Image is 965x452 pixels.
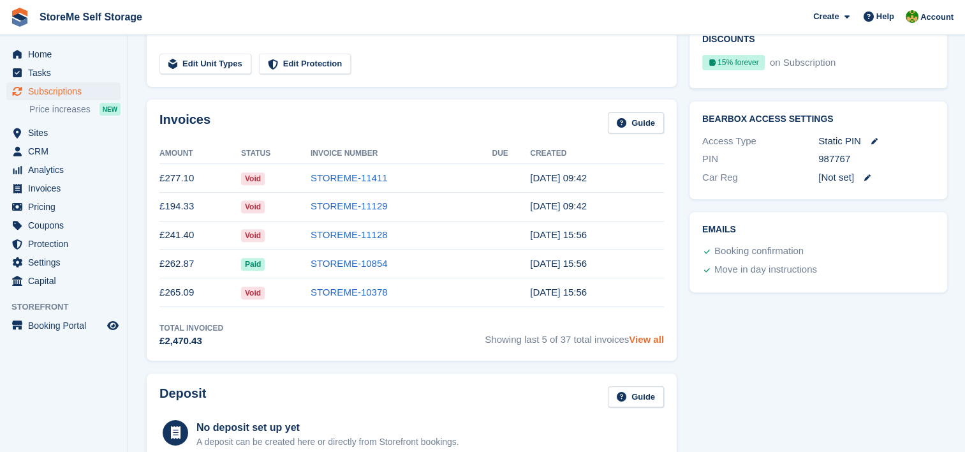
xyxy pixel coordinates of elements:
[6,82,121,100] a: menu
[159,322,223,334] div: Total Invoiced
[159,221,241,250] td: £241.40
[530,258,587,269] time: 2025-07-14 14:56:27 UTC
[29,103,91,116] span: Price increases
[485,322,664,349] span: Showing last 5 of 37 total invoices
[702,34,934,45] h2: Discounts
[159,386,206,407] h2: Deposit
[241,229,265,242] span: Void
[159,112,210,133] h2: Invoices
[28,161,105,179] span: Analytics
[159,144,241,164] th: Amount
[259,54,351,75] a: Edit Protection
[714,244,804,259] div: Booking confirmation
[159,54,251,75] a: Edit Unit Types
[530,287,587,298] time: 2025-06-14 14:56:53 UTC
[608,112,664,133] a: Guide
[818,170,934,185] div: [Not set]
[702,55,765,70] div: 15% forever
[6,179,121,197] a: menu
[6,235,121,253] a: menu
[28,142,105,160] span: CRM
[608,386,664,407] a: Guide
[241,144,311,164] th: Status
[34,6,147,27] a: StoreMe Self Storage
[920,11,954,24] span: Account
[6,161,121,179] a: menu
[6,198,121,216] a: menu
[196,435,459,449] p: A deposit can be created here or directly from Storefront bookings.
[818,152,934,167] div: 987767
[6,64,121,82] a: menu
[29,102,121,116] a: Price increases NEW
[28,64,105,82] span: Tasks
[6,272,121,290] a: menu
[28,45,105,63] span: Home
[28,179,105,197] span: Invoices
[241,258,265,271] span: Paid
[241,200,265,213] span: Void
[105,318,121,333] a: Preview store
[311,200,388,211] a: STOREME-11129
[492,144,530,164] th: Due
[6,124,121,142] a: menu
[702,170,818,185] div: Car Reg
[241,287,265,299] span: Void
[159,250,241,278] td: £262.87
[6,253,121,271] a: menu
[311,229,388,240] a: STOREME-11128
[196,420,459,435] div: No deposit set up yet
[28,253,105,271] span: Settings
[530,172,587,183] time: 2025-10-05 08:42:28 UTC
[311,144,492,164] th: Invoice Number
[28,82,105,100] span: Subscriptions
[311,258,388,269] a: STOREME-10854
[11,301,127,313] span: Storefront
[530,200,587,211] time: 2025-09-05 08:42:09 UTC
[28,216,105,234] span: Coupons
[876,10,894,23] span: Help
[702,134,818,149] div: Access Type
[906,10,918,23] img: StorMe
[702,225,934,235] h2: Emails
[28,124,105,142] span: Sites
[702,152,818,167] div: PIN
[767,57,836,68] span: on Subscription
[99,103,121,116] div: NEW
[28,198,105,216] span: Pricing
[10,8,29,27] img: stora-icon-8386f47178a22dfd0bd8f6a31ec36ba5ce8667c1dd55bd0f319d3a0aa187defe.svg
[159,278,241,307] td: £265.09
[6,142,121,160] a: menu
[6,317,121,335] a: menu
[629,334,664,345] a: View all
[311,172,388,183] a: STOREME-11411
[6,45,121,63] a: menu
[241,172,265,185] span: Void
[813,10,839,23] span: Create
[714,262,817,278] div: Move in day instructions
[530,229,587,240] time: 2025-08-14 14:56:51 UTC
[530,144,664,164] th: Created
[159,164,241,193] td: £277.10
[311,287,388,298] a: STOREME-10378
[159,192,241,221] td: £194.33
[28,235,105,253] span: Protection
[28,317,105,335] span: Booking Portal
[159,334,223,349] div: £2,470.43
[6,216,121,234] a: menu
[28,272,105,290] span: Capital
[818,134,934,149] div: Static PIN
[702,114,934,124] h2: BearBox Access Settings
